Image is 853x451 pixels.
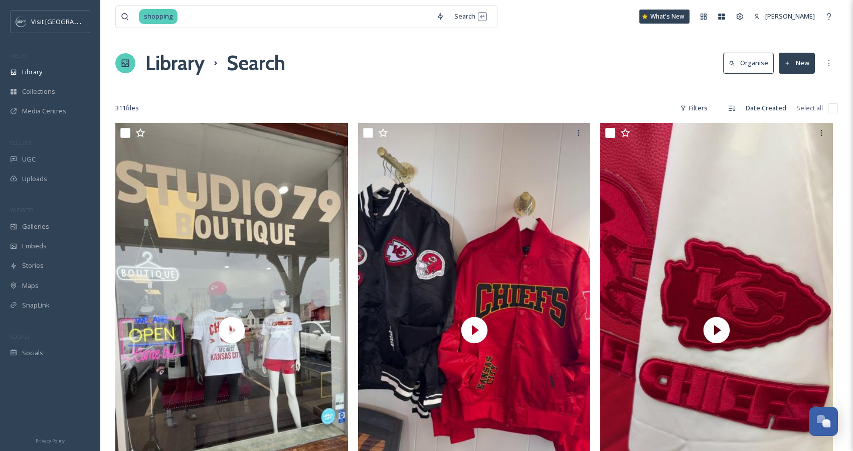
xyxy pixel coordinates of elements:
[22,348,43,358] span: Socials
[723,53,774,73] button: Organise
[22,300,50,310] span: SnapLink
[22,87,55,96] span: Collections
[31,17,109,26] span: Visit [GEOGRAPHIC_DATA]
[675,98,713,118] div: Filters
[145,48,205,78] a: Library
[22,281,39,290] span: Maps
[639,10,690,24] a: What's New
[809,407,838,436] button: Open Chat
[36,434,65,446] a: Privacy Policy
[115,103,139,113] span: 311 file s
[227,48,285,78] h1: Search
[139,9,178,24] span: shopping
[22,106,66,116] span: Media Centres
[10,52,28,59] span: MEDIA
[10,333,30,340] span: SOCIALS
[22,174,47,184] span: Uploads
[779,53,815,73] button: New
[16,17,26,27] img: c3es6xdrejuflcaqpovn.png
[765,12,815,21] span: [PERSON_NAME]
[796,103,823,113] span: Select all
[10,139,32,146] span: COLLECT
[36,437,65,444] span: Privacy Policy
[10,206,33,214] span: WIDGETS
[741,98,791,118] div: Date Created
[22,222,49,231] span: Galleries
[22,241,47,251] span: Embeds
[22,261,44,270] span: Stories
[22,155,36,164] span: UGC
[449,7,492,26] div: Search
[22,67,42,77] span: Library
[723,53,779,73] a: Organise
[749,7,820,26] a: [PERSON_NAME]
